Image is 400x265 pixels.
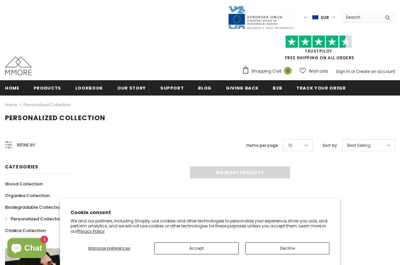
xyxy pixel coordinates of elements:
a: Home [5,80,19,95]
label: Sort by [323,142,337,149]
span: Categories [5,163,38,170]
a: Chakra Collection [5,225,46,236]
span: Lookbook [75,85,103,91]
span: Chakra Collection [5,227,46,234]
span: 0 [284,67,292,75]
a: Javni Razpis [228,14,294,20]
a: Create an account [356,69,395,74]
a: Our Story [117,80,146,95]
span: Blog [198,85,212,91]
a: Track your order [296,80,346,95]
a: Giving back [226,80,258,95]
a: Personalized Collection [5,213,63,225]
span: Home [5,85,19,91]
span: support [160,85,184,91]
span: Wish Lists [309,68,328,75]
a: Biodegradable Collection [5,201,62,213]
a: Personalized Collection [23,102,71,108]
span: Products [34,85,61,91]
span: Personalized Collection [11,216,63,222]
a: support [160,80,184,95]
a: Wish Lists [300,65,328,77]
button: Decline [245,242,329,254]
h2: Cookie consent [71,209,329,216]
a: Products [34,80,61,95]
span: EUR [321,14,329,21]
span: Best Selling [347,142,371,149]
img: Trust Pilot Stars [285,35,352,48]
span: Organika Collection [5,192,50,199]
a: Wood Collection [5,178,43,190]
a: Shopping Cart 0 [242,66,295,76]
span: Wood Collection [5,181,43,187]
button: Accept [154,242,238,254]
span: Biodegradable Collection [5,204,62,210]
a: Sign In [336,69,350,74]
inbox-online-store-chat: Shopify online store chat [5,238,48,260]
img: Javni Razpis [228,5,294,30]
a: Trustpilot [305,48,332,54]
a: Privacy Policy [77,228,105,234]
span: Manage preferences [88,245,130,251]
span: Personalized Collection [5,113,105,123]
p: We and our partners, including Shopify, use cookies and other technologies to personalize your ex... [71,218,329,234]
span: Shopping Cart [251,68,281,75]
a: B2B [273,80,282,95]
a: Organika Collection [5,190,50,201]
span: B2B [273,85,282,91]
button: Manage preferences [71,242,148,254]
span: or [351,69,355,74]
span: Refine by [17,141,35,149]
label: Items per page [246,142,278,149]
a: Blog [198,80,212,95]
span: Track your order [296,85,346,91]
span: 12 [288,142,292,149]
input: Search Site [342,12,380,22]
a: Lookbook [75,80,103,95]
span: FREE SHIPPING ON ALL ORDERS [242,38,395,61]
img: MMORE Cases [5,57,32,75]
span: Giving back [226,85,258,91]
a: Home [5,101,17,109]
span: Our Story [117,85,146,91]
